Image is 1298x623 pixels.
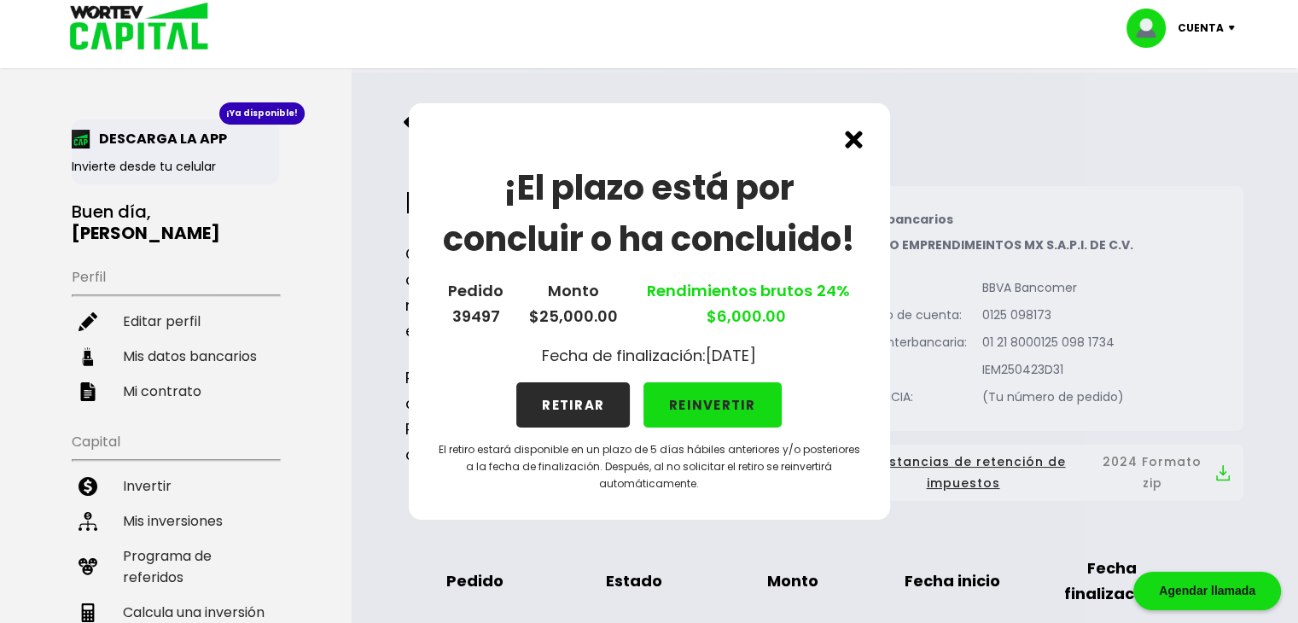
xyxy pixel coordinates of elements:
[436,162,863,265] h1: ¡El plazo está por concluir o ha concluido!
[643,382,782,428] button: REINVERTIR
[516,382,630,428] button: RETIRAR
[542,343,756,369] p: Fecha de finalización: [DATE]
[1126,9,1178,48] img: profile-image
[812,280,850,301] span: 24%
[643,280,850,327] a: Rendimientos brutos $6,000.00
[528,278,617,329] p: Monto $25,000.00
[1224,26,1247,31] img: icon-down
[1133,572,1281,610] div: Agendar llamada
[1178,15,1224,41] p: Cuenta
[845,131,863,148] img: cross.ed5528e3.svg
[436,441,863,492] p: El retiro estará disponible en un plazo de 5 días hábiles anteriores y/o posteriores a la fecha d...
[448,278,503,329] p: Pedido 39497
